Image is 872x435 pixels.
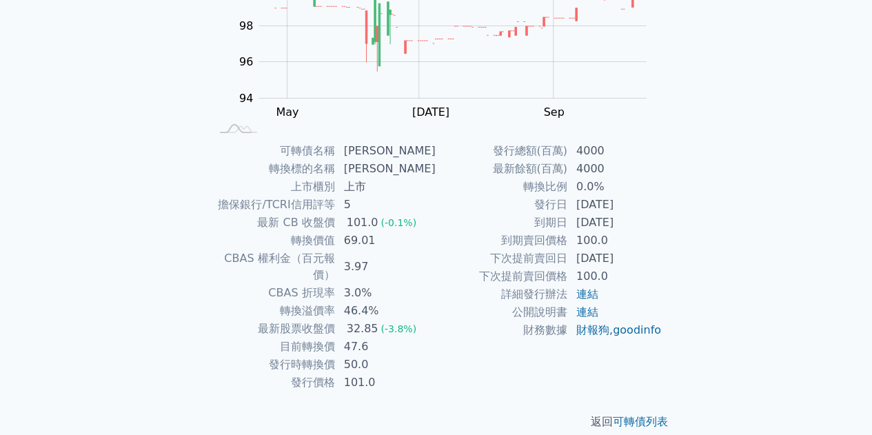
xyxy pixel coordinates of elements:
[568,321,662,339] td: ,
[210,196,336,214] td: 擔保銀行/TCRI信用評等
[568,196,662,214] td: [DATE]
[210,374,336,392] td: 發行價格
[210,232,336,250] td: 轉換價值
[336,232,436,250] td: 69.01
[568,267,662,285] td: 100.0
[344,214,381,231] div: 101.0
[803,369,872,435] iframe: Chat Widget
[613,323,661,336] a: goodinfo
[210,356,336,374] td: 發行時轉換價
[210,214,336,232] td: 最新 CB 收盤價
[576,287,598,301] a: 連結
[210,178,336,196] td: 上市櫃別
[336,178,436,196] td: 上市
[336,338,436,356] td: 47.6
[436,321,568,339] td: 財務數據
[276,105,298,119] tspan: May
[576,323,609,336] a: 財報狗
[803,369,872,435] div: 聊天小工具
[194,414,679,430] p: 返回
[436,196,568,214] td: 發行日
[412,105,449,119] tspan: [DATE]
[336,160,436,178] td: [PERSON_NAME]
[381,217,416,228] span: (-0.1%)
[568,232,662,250] td: 100.0
[336,374,436,392] td: 101.0
[568,142,662,160] td: 4000
[568,214,662,232] td: [DATE]
[381,323,416,334] span: (-3.8%)
[436,267,568,285] td: 下次提前賣回價格
[436,160,568,178] td: 最新餘額(百萬)
[436,214,568,232] td: 到期日
[239,92,253,105] tspan: 94
[568,160,662,178] td: 4000
[436,250,568,267] td: 下次提前賣回日
[210,338,336,356] td: 目前轉換價
[336,284,436,302] td: 3.0%
[210,284,336,302] td: CBAS 折現率
[336,302,436,320] td: 46.4%
[436,232,568,250] td: 到期賣回價格
[336,142,436,160] td: [PERSON_NAME]
[436,142,568,160] td: 發行總額(百萬)
[336,250,436,284] td: 3.97
[436,303,568,321] td: 公開說明書
[336,356,436,374] td: 50.0
[344,321,381,337] div: 32.85
[210,142,336,160] td: 可轉債名稱
[210,250,336,284] td: CBAS 權利金（百元報價）
[210,160,336,178] td: 轉換標的名稱
[543,105,564,119] tspan: Sep
[576,305,598,318] a: 連結
[336,196,436,214] td: 5
[239,19,253,32] tspan: 98
[210,302,336,320] td: 轉換溢價率
[436,178,568,196] td: 轉換比例
[239,55,253,68] tspan: 96
[210,320,336,338] td: 最新股票收盤價
[613,415,668,428] a: 可轉債列表
[436,285,568,303] td: 詳細發行辦法
[568,178,662,196] td: 0.0%
[568,250,662,267] td: [DATE]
